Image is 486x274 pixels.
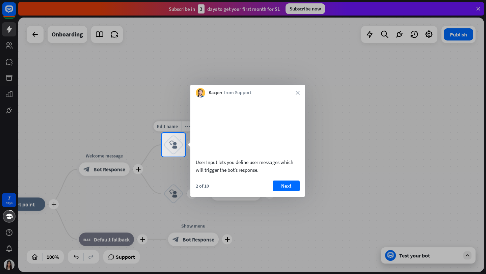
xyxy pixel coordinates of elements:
[273,181,300,191] button: Next
[5,3,26,23] button: Open LiveChat chat widget
[196,158,300,174] div: User Input lets you define user messages which will trigger the bot’s response.
[224,89,251,96] span: from Support
[296,91,300,95] i: close
[209,89,222,96] span: Kacper
[196,183,209,189] div: 2 of 10
[169,141,178,149] i: block_user_input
